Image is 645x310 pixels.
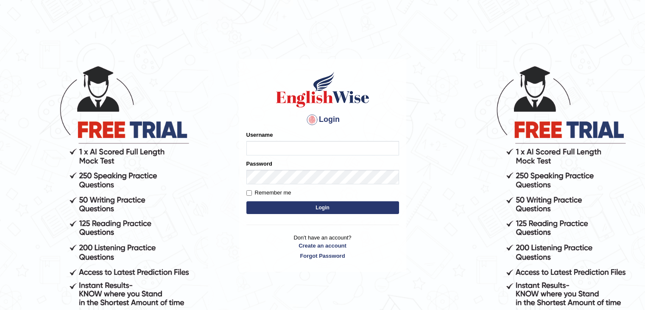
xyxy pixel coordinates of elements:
h4: Login [246,113,399,127]
button: Login [246,201,399,214]
a: Create an account [246,242,399,250]
label: Username [246,131,273,139]
a: Forgot Password [246,252,399,260]
label: Password [246,160,272,168]
label: Remember me [246,189,291,197]
img: Logo of English Wise sign in for intelligent practice with AI [274,70,371,109]
p: Don't have an account? [246,234,399,260]
input: Remember me [246,190,252,196]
